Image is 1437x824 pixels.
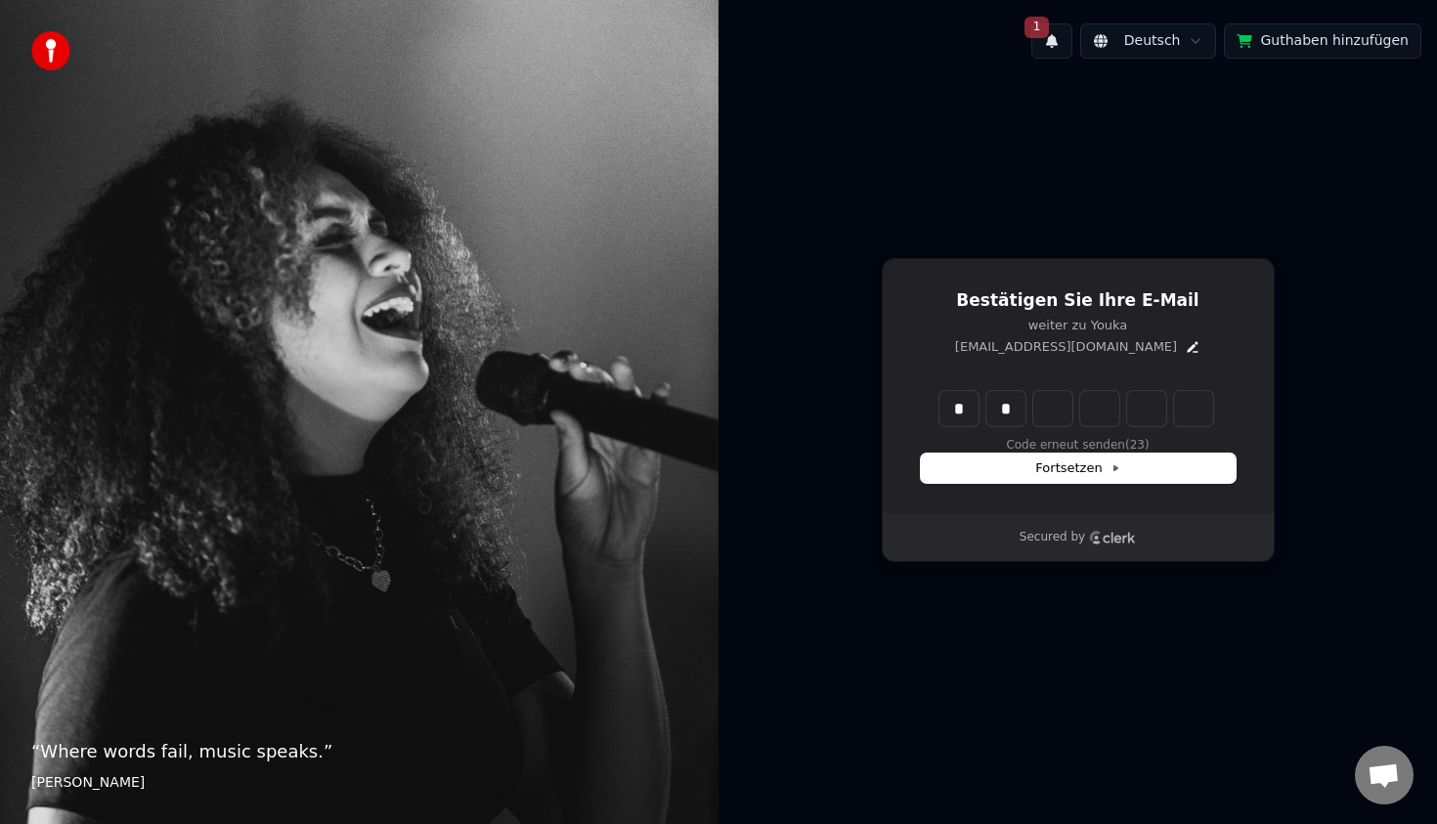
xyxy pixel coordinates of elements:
[31,738,687,765] p: “ Where words fail, music speaks. ”
[1033,391,1072,426] input: Digit 3
[921,317,1236,334] p: weiter zu Youka
[955,338,1177,356] p: [EMAIL_ADDRESS][DOMAIN_NAME]
[31,31,70,70] img: youka
[1080,391,1119,426] input: Digit 4
[936,387,1217,430] div: Verification code input
[31,773,687,793] footer: [PERSON_NAME]
[986,391,1025,426] input: Digit 2
[1031,23,1072,59] button: 1
[1127,391,1166,426] input: Digit 5
[1224,23,1421,59] button: Guthaben hinzufügen
[1020,530,1085,545] p: Secured by
[921,454,1236,483] button: Fortsetzen
[1174,391,1213,426] input: Digit 6
[1355,746,1414,804] a: Chat öffnen
[921,289,1236,313] h1: Bestätigen Sie Ihre E-Mail
[1024,17,1050,38] span: 1
[1035,459,1119,477] span: Fortsetzen
[1089,531,1136,544] a: Clerk logo
[939,391,979,426] input: Enter verification code. Digit 1
[1185,339,1200,355] button: Edit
